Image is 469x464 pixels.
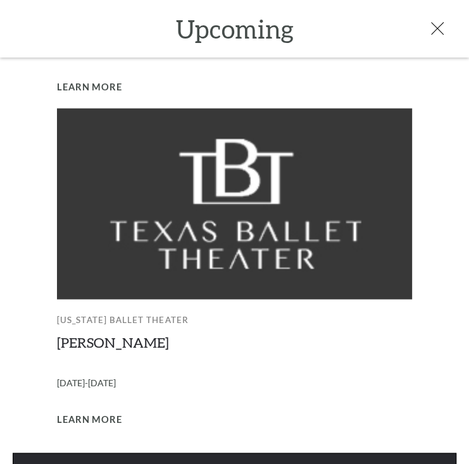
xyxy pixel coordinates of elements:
a: Learn More [57,412,122,427]
p: [US_STATE] Ballet Theater [57,306,412,333]
a: [PERSON_NAME] [57,333,169,350]
a: Learn More [57,80,122,95]
p: [DATE]-[DATE] [57,368,412,398]
img: tbt_grey_mega-nav-individual-block_279x150.jpg [57,108,412,299]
